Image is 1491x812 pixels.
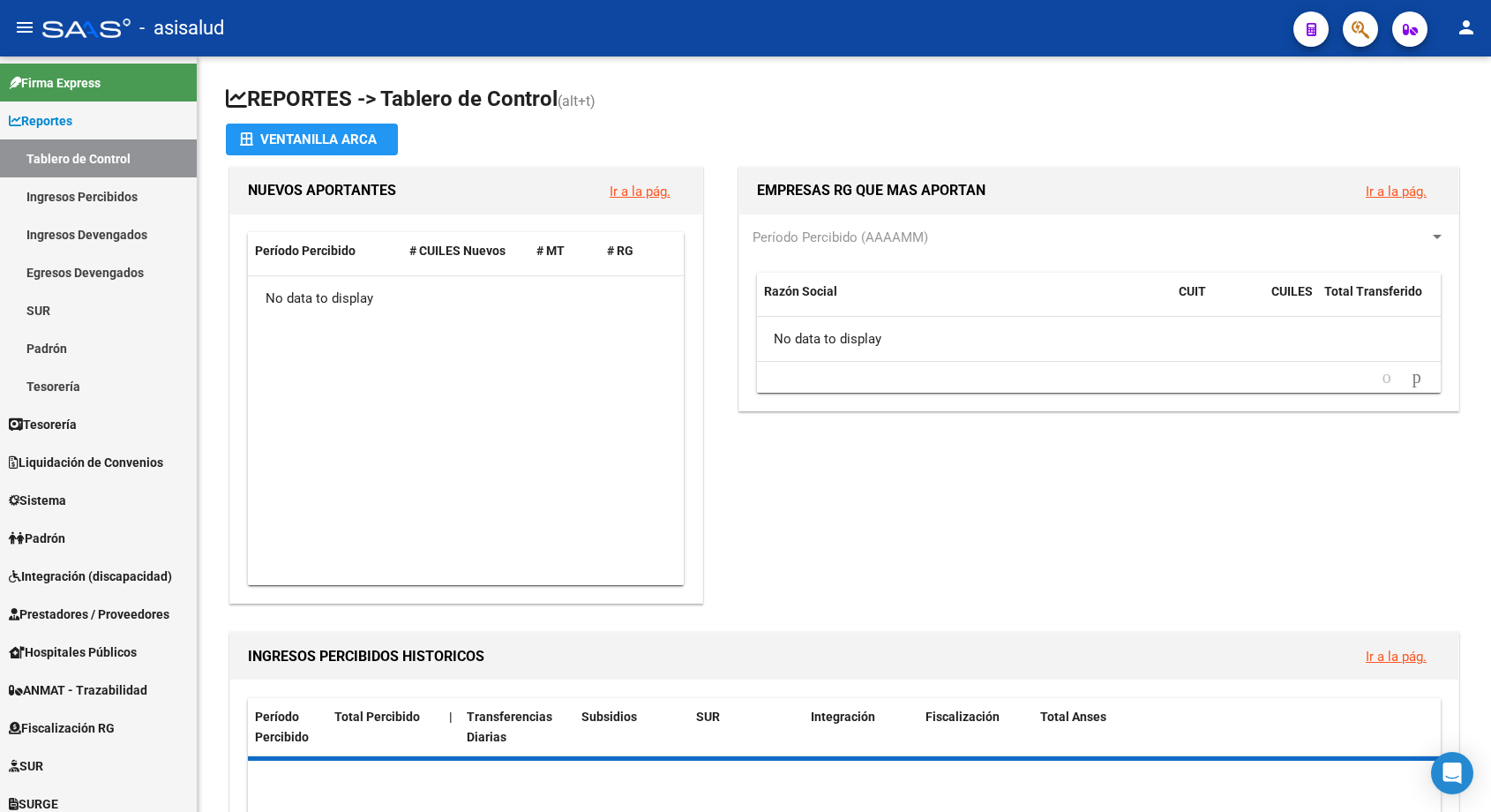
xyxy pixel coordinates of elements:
[460,698,574,756] datatable-header-cell: Transferencias Diarias
[255,710,309,744] span: Período Percibido
[1324,284,1422,298] span: Total Transferido
[1352,175,1441,207] button: Ir a la pág.
[1033,698,1427,756] datatable-header-cell: Total Anses
[1264,273,1317,331] datatable-header-cell: CUILES
[255,244,356,258] span: Período Percibido
[9,529,65,548] span: Padrón
[327,698,442,756] datatable-header-cell: Total Percibido
[226,85,1463,116] h1: REPORTES -> Tablero de Control
[1352,640,1441,673] button: Ir a la pág.
[1366,184,1427,199] a: Ir a la pág.
[9,718,115,738] span: Fiscalización RG
[696,710,720,724] span: SUR
[9,643,137,662] span: Hospitales Públicos
[334,710,420,724] span: Total Percibido
[1456,17,1477,38] mat-icon: person
[449,710,453,724] span: |
[536,244,565,258] span: # MT
[9,680,147,700] span: ANMAT - Trazabilidad
[9,605,169,624] span: Prestadores / Proveedores
[918,698,1033,756] datatable-header-cell: Fiscalización
[610,184,671,199] a: Ir a la pág.
[442,698,460,756] datatable-header-cell: |
[9,491,66,510] span: Sistema
[1179,284,1206,298] span: CUIT
[596,175,685,207] button: Ir a la pág.
[248,698,327,756] datatable-header-cell: Período Percibido
[1172,273,1264,331] datatable-header-cell: CUIT
[1366,649,1427,665] a: Ir a la pág.
[811,710,875,724] span: Integración
[1405,368,1429,387] a: go to next page
[226,124,398,155] button: Ventanilla ARCA
[574,698,689,756] datatable-header-cell: Subsidios
[248,276,684,320] div: No data to display
[757,273,1172,331] datatable-header-cell: Razón Social
[689,698,804,756] datatable-header-cell: SUR
[581,710,637,724] span: Subsidios
[804,698,918,756] datatable-header-cell: Integración
[14,17,35,38] mat-icon: menu
[248,182,396,199] span: NUEVOS APORTANTES
[9,111,72,131] span: Reportes
[402,232,530,270] datatable-header-cell: # CUILES Nuevos
[558,93,596,109] span: (alt+t)
[1375,368,1399,387] a: go to previous page
[9,756,43,776] span: SUR
[409,244,506,258] span: # CUILES Nuevos
[248,648,484,665] span: INGRESOS PERCIBIDOS HISTORICOS
[757,317,1441,361] div: No data to display
[925,710,1000,724] span: Fiscalización
[1040,710,1106,724] span: Total Anses
[1317,273,1441,331] datatable-header-cell: Total Transferido
[753,229,928,245] span: Período Percibido (AAAAMM)
[757,182,985,199] span: EMPRESAS RG QUE MAS APORTAN
[607,244,633,258] span: # RG
[139,9,224,48] span: - asisalud
[240,124,384,155] div: Ventanilla ARCA
[529,232,600,270] datatable-header-cell: # MT
[248,232,402,270] datatable-header-cell: Período Percibido
[1431,752,1473,794] div: Open Intercom Messenger
[9,567,172,586] span: Integración (discapacidad)
[9,73,101,93] span: Firma Express
[9,415,77,434] span: Tesorería
[600,232,671,270] datatable-header-cell: # RG
[764,284,837,298] span: Razón Social
[9,453,163,472] span: Liquidación de Convenios
[467,710,552,744] span: Transferencias Diarias
[1271,284,1313,298] span: CUILES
